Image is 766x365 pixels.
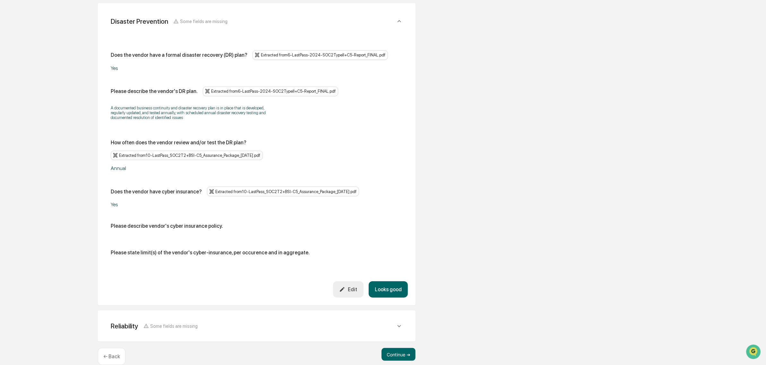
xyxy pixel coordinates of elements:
[111,140,246,146] div: How often does the vendor review and/or test the DR plan?
[151,323,198,329] span: Some fields are missing
[4,90,43,102] a: 🔎Data Lookup
[369,281,408,298] button: Looks good
[13,93,40,99] span: Data Lookup
[745,344,763,361] iframe: Open customer support
[382,348,416,361] button: Continue ➔
[111,322,138,330] div: Reliability
[203,87,338,96] div: Extracted from 6-LastPass-2024-SOC2TypeII+C5-Report_FINAL.pdf
[207,187,359,196] div: Extracted from 10-LastPass_SOC2T2+BSI-C5_Assurance_Package_[DATE].pdf
[106,318,408,334] div: ReliabilitySome fields are missing
[111,17,168,25] div: Disaster Prevention
[6,81,12,87] div: 🖐️
[47,81,52,87] div: 🗄️
[111,165,271,171] div: Annual
[4,78,44,90] a: 🖐️Preclearance
[111,65,271,71] div: Yes
[13,81,41,87] span: Preclearance
[111,189,202,195] div: Does the vendor have cyber insurance?
[103,353,120,360] p: ← Back
[111,201,271,208] div: Yes
[53,81,80,87] span: Attestations
[6,49,18,61] img: 1746055101610-c473b297-6a78-478c-a979-82029cc54cd1
[22,55,81,61] div: We're available if you need us!
[111,106,271,120] p: A documented business continuity and disaster recovery plan is in place that is developed, regula...
[6,13,117,24] p: How can we help?
[6,94,12,99] div: 🔎
[111,151,263,160] div: Extracted from 10-LastPass_SOC2T2+BSI-C5_Assurance_Package_[DATE].pdf
[106,11,408,32] div: Disaster PreventionSome fields are missing
[22,49,105,55] div: Start new chat
[111,88,198,94] div: Please describe the vendor's DR plan.
[111,250,310,256] div: Please state limit(s) of the vendor's cyber-insurance, per occurence and in aggregate.
[339,286,357,293] div: Edit
[109,51,117,59] button: Start new chat
[45,108,78,114] a: Powered byPylon
[111,223,223,229] div: Please describe vendor's cyber insurance policy.
[44,78,82,90] a: 🗄️Attestations
[64,109,78,114] span: Pylon
[333,281,364,298] button: Edit
[111,52,247,58] div: Does the vendor have a formal disaster recovery (DR) plan?
[253,50,388,60] div: Extracted from 6-LastPass-2024-SOC2TypeII+C5-Report_FINAL.pdf
[180,19,228,24] span: Some fields are missing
